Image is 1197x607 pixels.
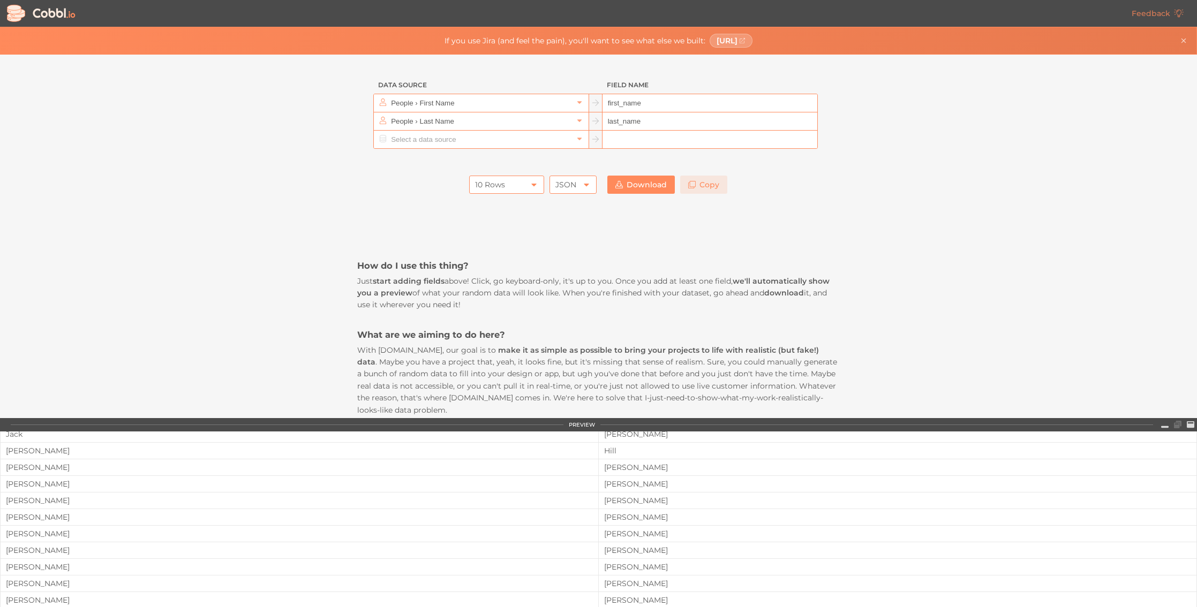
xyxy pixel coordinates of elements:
div: Jack [1,430,598,438]
div: [PERSON_NAME] [1,579,598,588]
div: [PERSON_NAME] [1,463,598,472]
div: [PERSON_NAME] [1,496,598,505]
h3: How do I use this thing? [357,260,839,271]
div: [PERSON_NAME] [599,430,1196,438]
button: Close banner [1177,34,1190,47]
div: [PERSON_NAME] [1,546,598,555]
div: PREVIEW [569,422,595,428]
div: [PERSON_NAME] [599,463,1196,472]
div: [PERSON_NAME] [1,480,598,488]
div: [PERSON_NAME] [599,563,1196,571]
div: 10 Rows [475,176,505,194]
span: [URL] [717,36,737,45]
strong: start adding fields [373,276,445,286]
input: Select a data source [388,94,573,112]
p: With [DOMAIN_NAME], our goal is to . Maybe you have a project that, yeah, it looks fine, but it's... [357,344,839,416]
div: Hill [599,446,1196,455]
div: [PERSON_NAME] [599,596,1196,604]
div: [PERSON_NAME] [599,546,1196,555]
a: Copy [680,176,727,194]
p: Just above! Click, go keyboard-only, it's up to you. Once you add at least one field, of what you... [357,275,839,311]
h3: What are we aiming to do here? [357,329,839,340]
div: [PERSON_NAME] [599,579,1196,588]
strong: download [764,288,804,298]
input: Select a data source [388,112,573,130]
a: Feedback [1124,4,1192,22]
h3: Data Source [373,76,589,94]
a: Download [607,176,675,194]
strong: make it as simple as possible to bring your projects to life with realistic (but fake!) data [357,345,819,367]
div: JSON [555,176,576,194]
span: If you use Jira (and feel the pain), you'll want to see what else we built: [445,36,705,45]
div: [PERSON_NAME] [1,446,598,455]
div: [PERSON_NAME] [599,480,1196,488]
div: [PERSON_NAME] [1,529,598,538]
div: [PERSON_NAME] [1,596,598,604]
div: [PERSON_NAME] [1,513,598,521]
div: [PERSON_NAME] [599,496,1196,505]
div: [PERSON_NAME] [599,513,1196,521]
div: [PERSON_NAME] [599,529,1196,538]
div: [PERSON_NAME] [1,563,598,571]
a: [URL] [710,34,752,48]
input: Select a data source [388,131,573,148]
h3: Field Name [602,76,818,94]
